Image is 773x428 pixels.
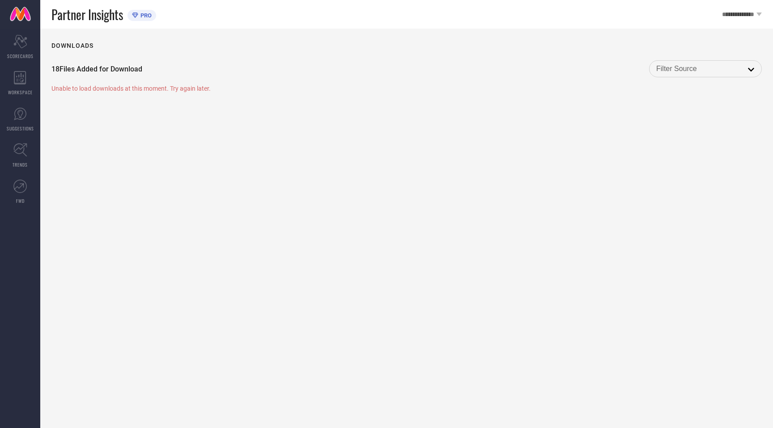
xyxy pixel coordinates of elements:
span: WORKSPACE [8,89,33,96]
span: FWD [16,197,25,204]
span: SCORECARDS [7,53,34,59]
span: PRO [138,12,152,19]
span: Unable to load downloads at this moment. Try again later. [51,85,211,92]
span: Partner Insights [51,5,123,24]
span: SUGGESTIONS [7,125,34,132]
span: TRENDS [13,161,28,168]
h1: Downloads [51,42,93,49]
span: 18 Files Added for Download [51,65,142,73]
